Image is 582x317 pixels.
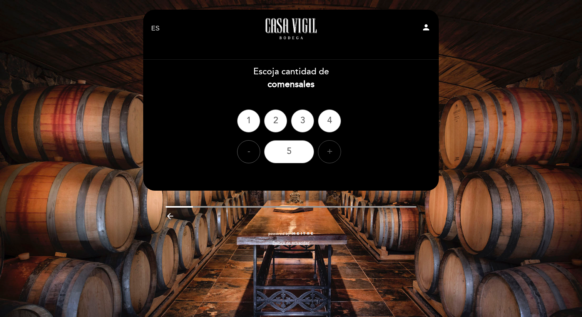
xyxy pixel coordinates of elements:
div: 3 [291,109,314,133]
div: 5 [264,140,314,163]
button: person [421,23,431,35]
a: Política de privacidad [273,240,309,246]
a: powered by [268,231,314,236]
i: person [421,23,431,32]
div: - [237,140,260,163]
span: powered by [268,231,290,236]
div: Escoja cantidad de [143,65,439,91]
div: 1 [237,109,260,133]
b: comensales [268,79,314,90]
div: + [318,140,341,163]
a: Casa Vigil - Restaurante [243,18,339,39]
div: 2 [264,109,287,133]
i: arrow_backward [166,211,175,221]
div: 4 [318,109,341,133]
img: MEITRE [292,232,314,236]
